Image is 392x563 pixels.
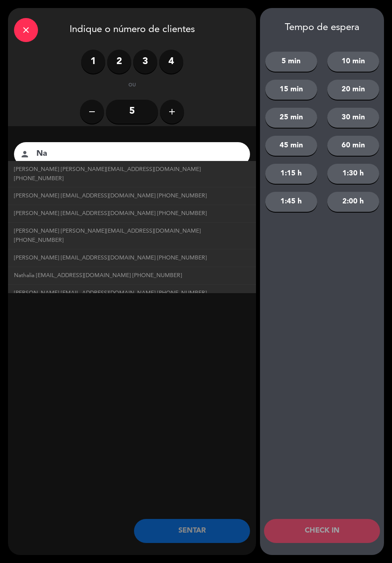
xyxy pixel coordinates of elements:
[265,52,317,72] button: 5 min
[265,108,317,128] button: 25 min
[14,253,207,263] span: [PERSON_NAME] [EMAIL_ADDRESS][DOMAIN_NAME] [PHONE_NUMBER]
[133,50,157,74] label: 3
[167,107,177,117] i: add
[327,164,379,184] button: 1:30 h
[14,289,207,298] span: [PERSON_NAME] [EMAIL_ADDRESS][DOMAIN_NAME] [PHONE_NUMBER]
[21,25,31,35] i: close
[260,22,384,34] div: Tempo de espera
[14,227,250,245] span: [PERSON_NAME] [PERSON_NAME][EMAIL_ADDRESS][DOMAIN_NAME] [PHONE_NUMBER]
[20,149,30,159] i: person
[36,147,240,161] input: nome do cliente
[327,80,379,100] button: 20 min
[80,100,104,124] button: remove
[265,80,317,100] button: 15 min
[14,191,207,201] span: [PERSON_NAME] [EMAIL_ADDRESS][DOMAIN_NAME] [PHONE_NUMBER]
[327,136,379,156] button: 60 min
[8,8,256,50] div: Indique o número de clientes
[265,136,317,156] button: 45 min
[119,82,145,90] div: ou
[159,50,183,74] label: 4
[327,52,379,72] button: 10 min
[134,519,250,543] button: SENTAR
[81,50,105,74] label: 1
[160,100,184,124] button: add
[87,107,97,117] i: remove
[264,519,380,543] button: CHECK IN
[327,108,379,128] button: 30 min
[265,192,317,212] button: 1:45 h
[107,50,131,74] label: 2
[14,209,207,218] span: [PERSON_NAME] [EMAIL_ADDRESS][DOMAIN_NAME] [PHONE_NUMBER]
[14,271,182,280] span: Nathalia [EMAIL_ADDRESS][DOMAIN_NAME] [PHONE_NUMBER]
[14,165,250,183] span: [PERSON_NAME] [PERSON_NAME][EMAIL_ADDRESS][DOMAIN_NAME] [PHONE_NUMBER]
[265,164,317,184] button: 1:15 h
[327,192,379,212] button: 2:00 h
